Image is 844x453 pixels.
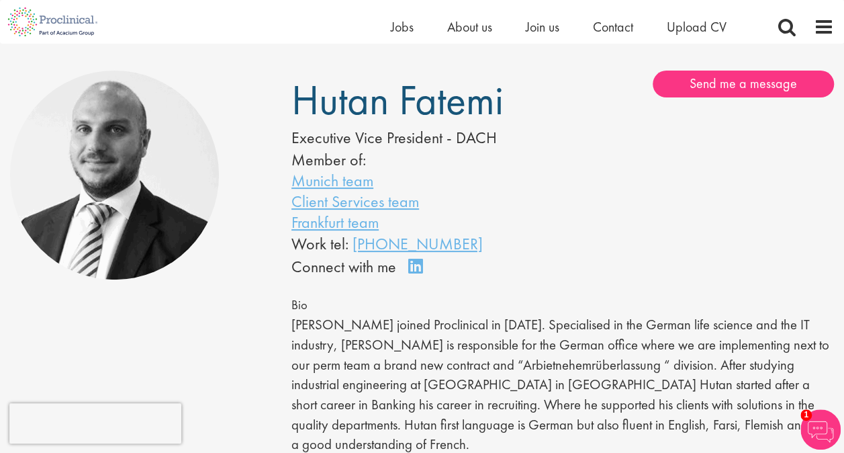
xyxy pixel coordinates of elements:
[291,297,308,313] span: Bio
[291,170,373,191] a: Munich team
[9,403,181,444] iframe: reCAPTCHA
[800,409,812,421] span: 1
[653,71,834,97] a: Send me a message
[447,18,492,36] a: About us
[291,149,366,170] label: Member of:
[526,18,559,36] a: Join us
[593,18,633,36] a: Contact
[10,71,219,280] img: Hutan Fatemi
[291,73,504,127] span: Hutan Fatemi
[291,233,348,254] span: Work tel:
[291,191,419,212] a: Client Services team
[800,409,841,450] img: Chatbot
[291,212,379,233] a: Frankfurt team
[391,18,414,36] a: Jobs
[291,126,522,149] div: Executive Vice President - DACH
[353,233,483,254] a: [PHONE_NUMBER]
[667,18,726,36] a: Upload CV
